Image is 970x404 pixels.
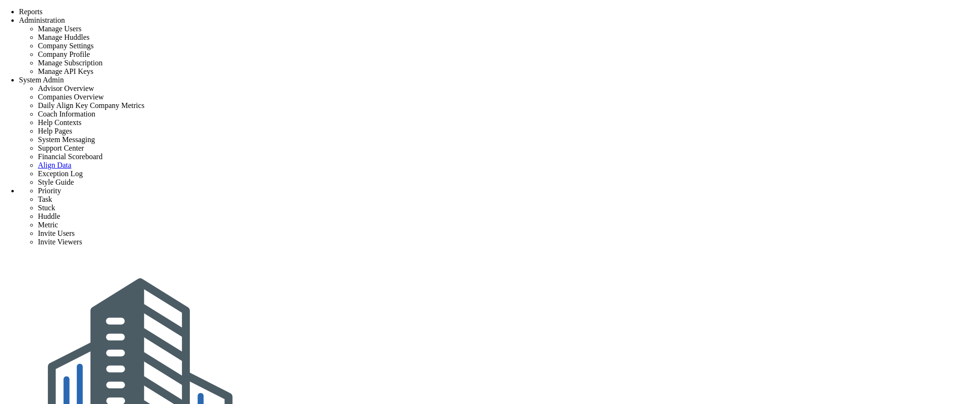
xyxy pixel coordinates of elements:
span: Daily Align Key Company Metrics [38,101,144,109]
span: Invite Users [38,229,75,237]
span: System Messaging [38,135,95,144]
span: Task [38,195,52,203]
span: Huddle [38,212,60,220]
span: System Admin [19,76,64,84]
a: Align Data [38,161,72,169]
span: Support Center [38,144,84,152]
span: Stuck [38,204,55,212]
span: Advisor Overview [38,84,94,92]
span: Metric [38,221,58,229]
span: Company Profile [38,50,90,58]
span: Priority [38,187,61,195]
span: Companies Overview [38,93,104,101]
span: Financial Scoreboard [38,153,102,161]
span: Manage API Keys [38,67,93,75]
span: Invite Viewers [38,238,82,246]
span: Help Pages [38,127,72,135]
span: Help Contexts [38,118,81,126]
span: Manage Subscription [38,59,102,67]
span: Administration [19,16,65,24]
span: Manage Users [38,25,81,33]
span: Exception Log [38,170,83,178]
span: Manage Huddles [38,33,90,41]
span: Style Guide [38,178,74,186]
span: Reports [19,8,43,16]
span: Coach Information [38,110,95,118]
span: Company Settings [38,42,94,50]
